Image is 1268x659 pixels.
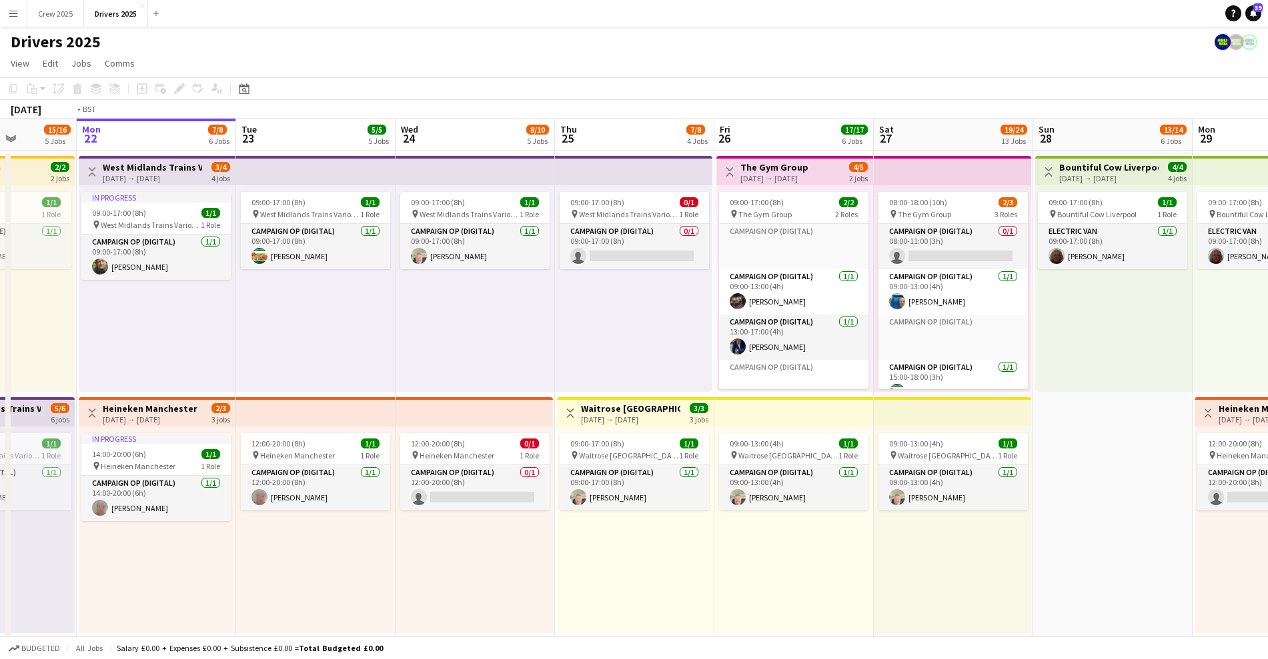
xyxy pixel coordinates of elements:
span: Comms [105,57,135,69]
span: Total Budgeted £0.00 [299,643,383,653]
a: 39 [1245,5,1261,21]
div: BST [83,104,96,114]
a: Comms [99,55,140,72]
div: [DATE] [11,103,41,116]
app-user-avatar: Nicola Price [1215,34,1231,50]
app-user-avatar: Claire Stewart [1241,34,1257,50]
a: Edit [37,55,63,72]
a: Jobs [66,55,97,72]
button: Budgeted [7,641,62,656]
span: Jobs [71,57,91,69]
div: Salary £0.00 + Expenses £0.00 + Subsistence £0.00 = [117,643,383,653]
button: Drivers 2025 [84,1,148,27]
span: Budgeted [21,644,60,653]
span: 39 [1253,3,1263,12]
span: Edit [43,57,58,69]
h1: Drivers 2025 [11,32,101,52]
button: Crew 2025 [27,1,84,27]
span: View [11,57,29,69]
span: All jobs [73,643,105,653]
app-user-avatar: Nicola Price [1228,34,1244,50]
a: View [5,55,35,72]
